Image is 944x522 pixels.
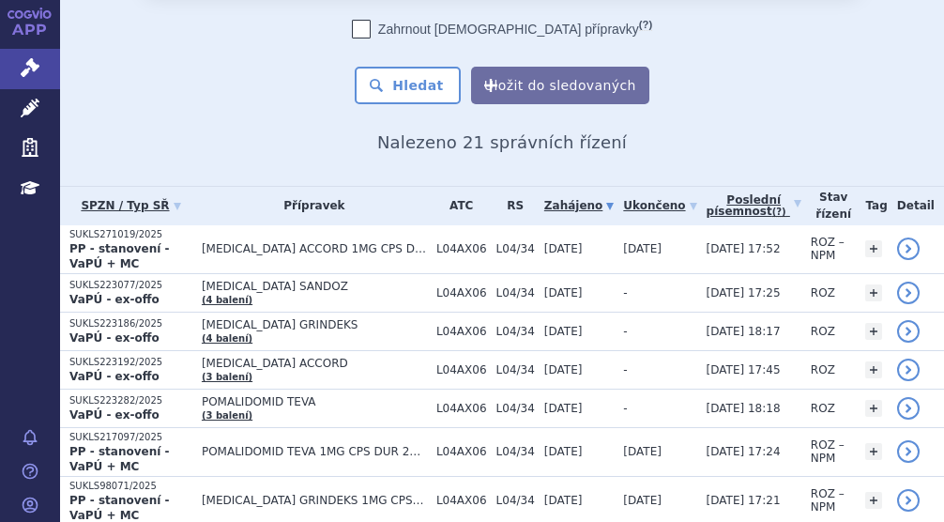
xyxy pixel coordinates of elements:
a: detail [897,238,920,260]
span: L04/34 [496,445,535,458]
span: L04AX06 [436,402,487,415]
span: Nalezeno 21 správních řízení [377,132,627,152]
a: + [865,323,882,340]
strong: VaPÚ - ex-offo [69,408,160,422]
strong: VaPÚ - ex-offo [69,370,160,383]
span: - [623,363,627,376]
a: + [865,361,882,378]
strong: PP - stanovení - VaPÚ + MC [69,494,169,522]
a: + [865,400,882,417]
p: SUKLS223077/2025 [69,279,192,292]
span: POMALIDOMID TEVA [202,395,427,408]
strong: PP - stanovení - VaPÚ + MC [69,242,169,270]
span: [DATE] [544,402,583,415]
p: SUKLS223192/2025 [69,356,192,369]
p: SUKLS223282/2025 [69,394,192,407]
a: detail [897,397,920,420]
strong: PP - stanovení - VaPÚ + MC [69,445,169,473]
a: (4 balení) [202,295,252,305]
span: L04/34 [496,286,535,299]
p: SUKLS271019/2025 [69,228,192,241]
th: ATC [427,187,487,225]
span: [MEDICAL_DATA] GRINDEKS 1MG CPS DUR 21 [202,494,427,507]
span: ROZ – NPM [811,438,845,465]
span: ROZ – NPM [811,487,845,514]
span: [DATE] 17:25 [707,286,781,299]
button: Hledat [355,67,461,104]
th: Tag [856,187,887,225]
strong: VaPÚ - ex-offo [69,331,160,345]
a: (3 balení) [202,372,252,382]
abbr: (?) [772,207,786,218]
p: SUKLS98071/2025 [69,480,192,493]
span: L04/34 [496,242,535,255]
abbr: (?) [639,19,652,31]
th: Stav řízení [801,187,857,225]
th: Detail [888,187,944,225]
a: detail [897,489,920,512]
a: + [865,284,882,301]
span: [MEDICAL_DATA] SANDOZ [202,280,427,293]
span: [MEDICAL_DATA] ACCORD [202,357,427,370]
span: L04/34 [496,363,535,376]
span: ROZ [811,363,835,376]
a: detail [897,359,920,381]
a: detail [897,282,920,304]
a: + [865,240,882,257]
span: L04AX06 [436,494,487,507]
span: L04AX06 [436,325,487,338]
a: (3 balení) [202,410,252,421]
a: Zahájeno [544,192,614,219]
span: [DATE] [623,445,662,458]
span: [DATE] [544,242,583,255]
span: POMALIDOMID TEVA 1MG CPS DUR 21X1 I [202,445,427,458]
strong: VaPÚ - ex-offo [69,293,160,306]
span: [DATE] 17:52 [707,242,781,255]
span: [MEDICAL_DATA] GRINDEKS [202,318,427,331]
span: - [623,325,627,338]
label: Zahrnout [DEMOGRAPHIC_DATA] přípravky [352,20,652,38]
span: [DATE] [544,445,583,458]
span: ROZ – NPM [811,236,845,262]
p: SUKLS223186/2025 [69,317,192,330]
span: ROZ [811,286,835,299]
a: detail [897,440,920,463]
span: [DATE] [544,286,583,299]
span: [DATE] [623,494,662,507]
span: L04/34 [496,494,535,507]
span: [MEDICAL_DATA] ACCORD 1MG CPS DUR 21X1 [202,242,427,255]
a: Ukončeno [623,192,696,219]
a: + [865,492,882,509]
span: - [623,402,627,415]
a: SPZN / Typ SŘ [69,192,192,219]
span: [DATE] 17:24 [707,445,781,458]
a: + [865,443,882,460]
th: Přípravek [192,187,427,225]
span: L04AX06 [436,286,487,299]
a: detail [897,320,920,343]
span: L04/34 [496,402,535,415]
a: (4 balení) [202,333,252,344]
span: [DATE] 17:45 [707,363,781,376]
a: Poslednípísemnost(?) [707,187,801,225]
button: Uložit do sledovaných [471,67,649,104]
span: L04AX06 [436,363,487,376]
span: [DATE] 18:18 [707,402,781,415]
span: ROZ [811,402,835,415]
th: RS [487,187,535,225]
span: [DATE] 17:21 [707,494,781,507]
span: [DATE] [623,242,662,255]
p: SUKLS217097/2025 [69,431,192,444]
span: [DATE] 18:17 [707,325,781,338]
span: L04AX06 [436,445,487,458]
span: [DATE] [544,325,583,338]
span: [DATE] [544,363,583,376]
span: [DATE] [544,494,583,507]
span: - [623,286,627,299]
span: L04AX06 [436,242,487,255]
span: ROZ [811,325,835,338]
span: L04/34 [496,325,535,338]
